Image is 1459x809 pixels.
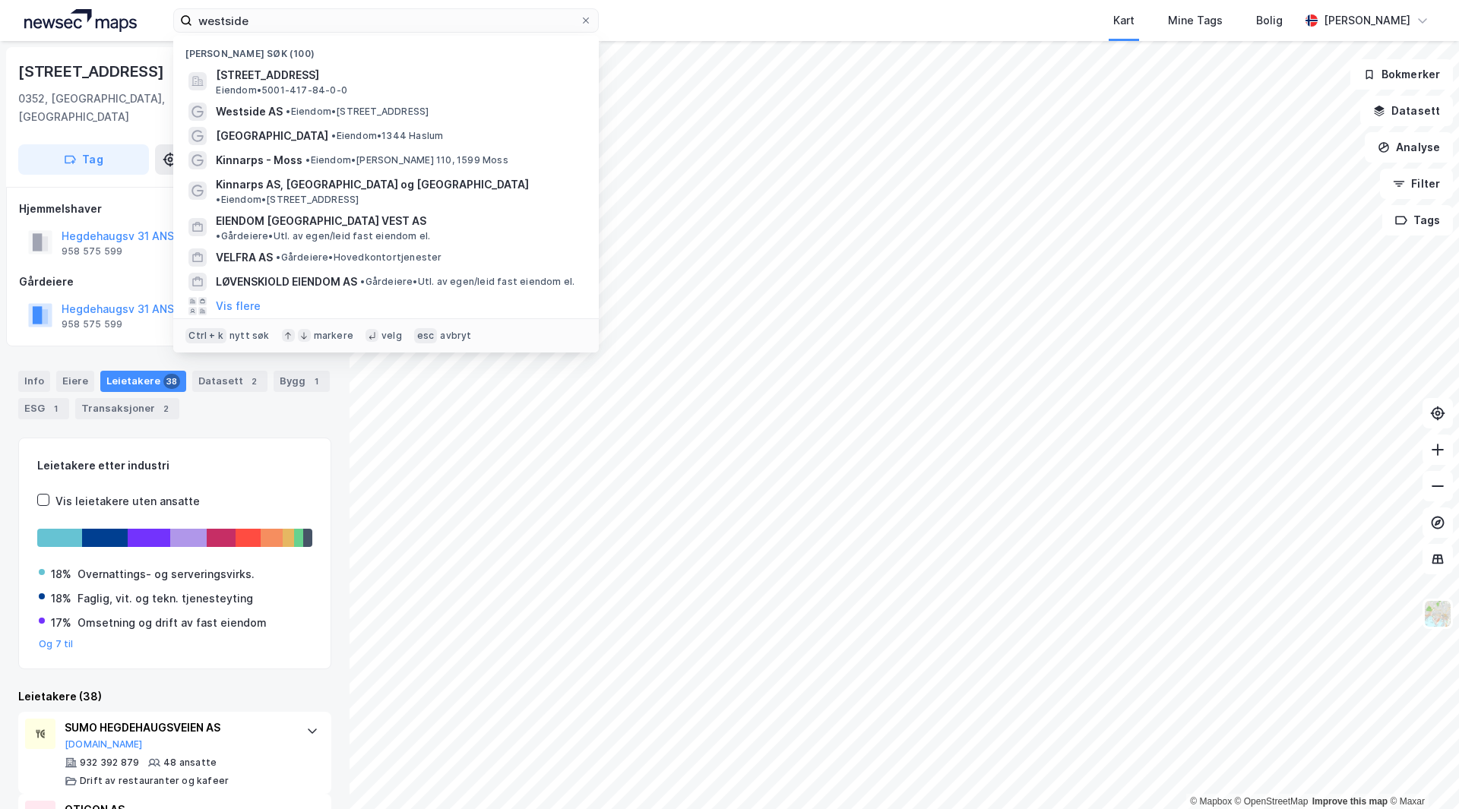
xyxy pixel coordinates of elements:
[216,230,220,242] span: •
[163,374,180,389] div: 38
[1324,11,1410,30] div: [PERSON_NAME]
[37,457,312,475] div: Leietakere etter industri
[276,251,441,264] span: Gårdeiere • Hovedkontortjenester
[192,371,267,392] div: Datasett
[216,297,261,315] button: Vis flere
[51,589,71,608] div: 18%
[216,66,581,84] span: [STREET_ADDRESS]
[1383,736,1459,809] div: Kontrollprogram for chat
[1113,11,1135,30] div: Kart
[39,638,74,650] button: Og 7 til
[19,273,331,291] div: Gårdeiere
[216,151,302,169] span: Kinnarps - Moss
[274,371,330,392] div: Bygg
[1350,59,1453,90] button: Bokmerker
[216,212,426,230] span: EIENDOM [GEOGRAPHIC_DATA] VEST AS
[1383,736,1459,809] iframe: Chat Widget
[216,194,359,206] span: Eiendom • [STREET_ADDRESS]
[360,276,574,288] span: Gårdeiere • Utl. av egen/leid fast eiendom el.
[24,9,137,32] img: logo.a4113a55bc3d86da70a041830d287a7e.svg
[48,401,63,416] div: 1
[55,492,200,510] div: Vis leietakere uten ansatte
[18,398,69,419] div: ESG
[1380,169,1453,199] button: Filter
[216,248,273,267] span: VELFRA AS
[360,276,365,287] span: •
[246,374,261,389] div: 2
[80,757,139,769] div: 932 392 879
[158,401,173,416] div: 2
[216,103,283,121] span: Westside AS
[51,565,71,583] div: 18%
[381,330,402,342] div: velg
[78,589,253,608] div: Faglig, vit. og tekn. tjenesteyting
[229,330,270,342] div: nytt søk
[65,719,291,737] div: SUMO HEGDEHAUGSVEIEN AS
[19,200,331,218] div: Hjemmelshaver
[276,251,280,263] span: •
[65,738,143,751] button: [DOMAIN_NAME]
[286,106,429,118] span: Eiendom • [STREET_ADDRESS]
[309,374,324,389] div: 1
[173,36,599,63] div: [PERSON_NAME] søk (100)
[216,273,357,291] span: LØVENSKIOLD EIENDOM AS
[185,328,226,343] div: Ctrl + k
[18,90,214,126] div: 0352, [GEOGRAPHIC_DATA], [GEOGRAPHIC_DATA]
[163,757,217,769] div: 48 ansatte
[1382,205,1453,235] button: Tags
[18,144,149,175] button: Tag
[331,130,336,141] span: •
[1360,96,1453,126] button: Datasett
[1365,132,1453,163] button: Analyse
[440,330,471,342] div: avbryt
[62,318,122,330] div: 958 575 599
[314,330,353,342] div: markere
[1235,796,1309,807] a: OpenStreetMap
[305,154,508,166] span: Eiendom • [PERSON_NAME] 110, 1599 Moss
[192,9,580,32] input: Søk på adresse, matrikkel, gårdeiere, leietakere eller personer
[216,194,220,205] span: •
[1256,11,1283,30] div: Bolig
[331,130,443,142] span: Eiendom • 1344 Haslum
[18,687,331,706] div: Leietakere (38)
[286,106,290,117] span: •
[1168,11,1223,30] div: Mine Tags
[56,371,94,392] div: Eiere
[216,127,328,145] span: [GEOGRAPHIC_DATA]
[216,175,529,194] span: Kinnarps AS, [GEOGRAPHIC_DATA] og [GEOGRAPHIC_DATA]
[18,371,50,392] div: Info
[75,398,179,419] div: Transaksjoner
[51,614,71,632] div: 17%
[216,230,430,242] span: Gårdeiere • Utl. av egen/leid fast eiendom el.
[78,565,255,583] div: Overnattings- og serveringsvirks.
[216,84,347,96] span: Eiendom • 5001-417-84-0-0
[80,775,229,787] div: Drift av restauranter og kafeer
[78,614,267,632] div: Omsetning og drift av fast eiendom
[18,59,167,84] div: [STREET_ADDRESS]
[1423,599,1452,628] img: Z
[305,154,310,166] span: •
[62,245,122,258] div: 958 575 599
[1312,796,1388,807] a: Improve this map
[414,328,438,343] div: esc
[1190,796,1232,807] a: Mapbox
[100,371,186,392] div: Leietakere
